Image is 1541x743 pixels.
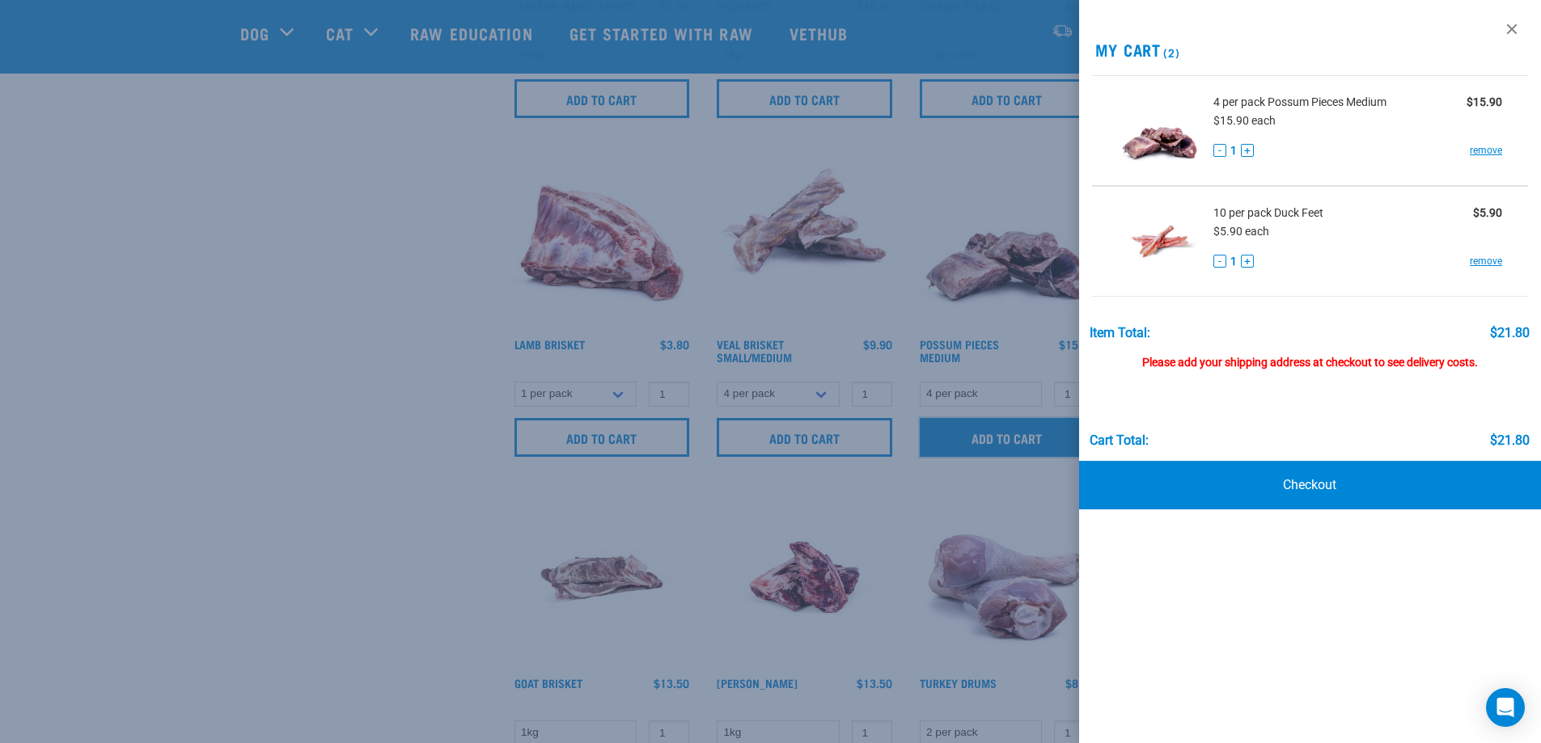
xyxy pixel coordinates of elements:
span: 1 [1230,142,1237,159]
div: Please add your shipping address at checkout to see delivery costs. [1090,340,1530,369]
span: $5.90 each [1213,225,1269,238]
div: $21.80 [1490,326,1530,340]
span: (2) [1161,49,1179,55]
div: Open Intercom Messenger [1486,688,1525,727]
img: Possum Pieces Medium [1118,89,1201,172]
strong: $5.90 [1473,206,1502,219]
a: remove [1470,254,1502,268]
button: - [1213,255,1226,268]
a: remove [1470,143,1502,158]
strong: $15.90 [1467,95,1502,108]
div: Item Total: [1090,326,1150,340]
button: + [1241,255,1254,268]
button: - [1213,144,1226,157]
div: $21.80 [1490,433,1530,448]
button: + [1241,144,1254,157]
span: 4 per pack Possum Pieces Medium [1213,94,1386,111]
span: 1 [1230,253,1237,270]
span: 10 per pack Duck Feet [1213,205,1323,222]
span: $15.90 each [1213,114,1276,127]
img: Duck Feet [1118,200,1201,283]
div: Cart total: [1090,433,1149,448]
